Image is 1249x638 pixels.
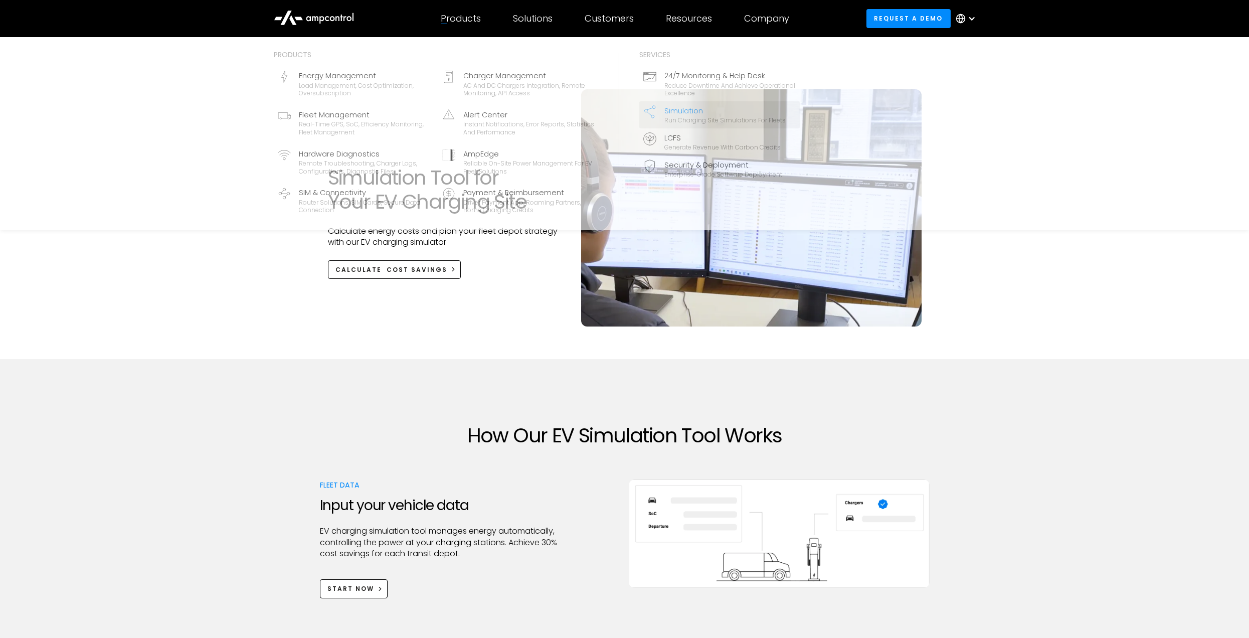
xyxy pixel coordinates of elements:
div: Load management, cost optimization, oversubscription [299,82,430,97]
div: Customers [585,13,634,24]
div: Instant notifications, error reports, statistics and performance [463,120,595,136]
a: Security & DeploymentEnterprise-grade software deployment [639,155,800,183]
div: Products [274,49,599,60]
div: SIM & Connectivity [299,187,430,198]
div: Company [744,13,789,24]
div: Security & Deployment [664,160,782,171]
a: SIM & ConnectivityRouter Solutions, SIM Cards, Secure Data Connection [274,183,434,218]
div: Simulation [664,105,786,116]
a: Charger ManagementAC and DC chargers integration, remote monitoring, API access [438,66,599,101]
p: Calculate energy costs and plan your fleet depot strategy with our EV charging simulator [328,226,566,248]
div: Real-time GPS, SoC, efficiency monitoring, fleet management [299,120,430,136]
div: Energy Management [299,70,430,81]
div: Hardware Diagnostics [299,148,430,160]
a: AmpEdgeReliable On-site Power Management for EV Fleet Solutions [438,144,599,180]
h2: How Our EV Simulation Tool Works [320,423,930,447]
a: Calculate Cost Savings [328,260,461,279]
div: Services [639,49,800,60]
h3: Input your vehicle data [320,497,561,514]
a: Fleet ManagementReal-time GPS, SoC, efficiency monitoring, fleet management [274,105,434,140]
div: Start Now [327,584,374,593]
div: Calculate Cost Savings [335,265,447,274]
div: Products [441,13,481,24]
div: Resources [666,13,712,24]
div: AmpEdge [463,148,595,160]
div: AC and DC chargers integration, remote monitoring, API access [463,82,595,97]
a: Start Now [320,579,388,598]
div: Solutions [513,13,553,24]
div: Reliable On-site Power Management for EV Fleet Solutions [463,160,595,175]
a: SimulationRun charging site simulations for fleets [639,101,800,128]
div: Payment & Reimbursement [463,187,595,198]
div: Charger Management [463,70,595,81]
div: Alert Center [463,109,595,120]
div: Enterprise-grade software deployment [664,171,782,179]
a: Energy ManagementLoad management, cost optimization, oversubscription [274,66,434,101]
div: Run charging site simulations for fleets [664,116,786,124]
div: Fleet Data [320,480,561,491]
img: Ampcontrol EV charging simulation tool manages energy [629,480,930,588]
a: Payment & ReimbursementDriver Payment App, Roaming Partners, Home Charging Credits [438,183,599,218]
div: Reduce downtime and achieve operational excellence [664,82,796,97]
div: Driver Payment App, Roaming Partners, Home Charging Credits [463,199,595,214]
a: LCFSGenerate revenue with carbon credits [639,128,800,155]
a: Hardware DiagnosticsRemote troubleshooting, charger logs, configurations, diagnostic files [274,144,434,180]
a: Request a demo [866,9,951,28]
div: 24/7 Monitoring & Help Desk [664,70,796,81]
div: Fleet Management [299,109,430,120]
a: 24/7 Monitoring & Help DeskReduce downtime and achieve operational excellence [639,66,800,101]
p: EV charging simulation tool manages energy automatically, controlling the power at your charging ... [320,526,561,559]
a: Alert CenterInstant notifications, error reports, statistics and performance [438,105,599,140]
div: LCFS [664,132,781,143]
div: Remote troubleshooting, charger logs, configurations, diagnostic files [299,160,430,175]
div: Generate revenue with carbon credits [664,143,781,151]
div: Router Solutions, SIM Cards, Secure Data Connection [299,199,430,214]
